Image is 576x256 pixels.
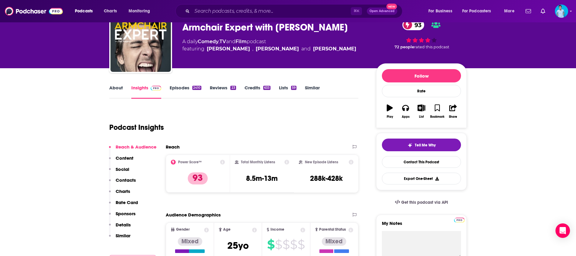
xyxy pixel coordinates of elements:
h2: Audience Demographics [166,212,221,218]
button: Share [445,101,461,122]
span: Tell Me Why [415,143,436,148]
span: Charts [104,7,117,15]
div: 93 72 peoplerated this podcast [376,16,467,53]
button: open menu [500,6,522,16]
span: , [219,39,219,44]
span: More [504,7,514,15]
button: open menu [71,6,101,16]
span: 93 [408,20,424,30]
span: Age [223,228,231,232]
span: 25 yo [227,240,249,251]
p: Social [116,166,129,172]
button: Show profile menu [555,5,568,18]
span: $ [275,240,282,249]
span: Monitoring [129,7,150,15]
a: 93 [402,20,424,30]
input: Search podcasts, credits, & more... [192,6,351,16]
span: For Business [428,7,452,15]
img: Podchaser Pro [454,218,465,222]
span: New [386,4,397,9]
button: Play [382,101,398,122]
button: Sponsors [109,211,136,222]
a: Contact This Podcast [382,156,461,168]
p: Reach & Audience [116,144,156,150]
h2: Reach [166,144,180,150]
div: Mixed [322,237,346,246]
span: For Podcasters [462,7,491,15]
div: 23 [230,86,236,90]
span: $ [283,240,290,249]
a: Credits633 [245,85,270,99]
div: Apps [402,115,410,119]
div: Bookmark [430,115,444,119]
span: and [226,39,235,44]
button: Content [109,155,133,166]
span: Get this podcast via API [401,200,448,205]
button: Social [109,166,129,178]
p: Sponsors [116,211,136,216]
h1: Podcast Insights [109,123,164,132]
span: $ [290,240,297,249]
a: Monica Padman [256,45,299,53]
button: Contacts [109,177,136,188]
button: Export One-Sheet [382,173,461,184]
span: , [252,45,253,53]
span: $ [298,240,305,249]
a: Show notifications dropdown [538,6,548,16]
p: Similar [116,233,130,238]
a: Pro website [454,217,465,222]
span: Income [270,228,284,232]
p: Rate Card [116,200,138,205]
button: List [414,101,429,122]
a: Similar [305,85,320,99]
div: Rate [382,85,461,97]
a: Armchair Expert with Dax Shepard [110,11,171,72]
img: User Profile [555,5,568,18]
a: Comedy [198,39,219,44]
button: Open AdvancedNew [367,8,397,15]
div: Share [449,115,457,119]
span: Gender [176,228,190,232]
button: Bookmark [429,101,445,122]
a: Charts [100,6,120,16]
p: 93 [188,172,208,184]
label: My Notes [382,220,461,231]
p: Details [116,222,131,228]
div: List [419,115,424,119]
a: Lists59 [279,85,296,99]
button: Charts [109,188,130,200]
div: Play [387,115,393,119]
div: Open Intercom Messenger [555,223,570,238]
span: Logged in as bme9592 [555,5,568,18]
a: Get this podcast via API [390,195,453,210]
div: 59 [291,86,296,90]
button: Similar [109,233,130,244]
a: Liz Plank [313,45,356,53]
a: Episodes2410 [170,85,201,99]
img: Podchaser - Follow, Share and Rate Podcasts [5,5,63,17]
button: open menu [458,6,500,16]
div: Mixed [178,237,202,246]
span: and [301,45,311,53]
button: Follow [382,69,461,82]
span: Podcasts [75,7,93,15]
h2: Total Monthly Listens [241,160,275,164]
a: Reviews23 [210,85,236,99]
button: Details [109,222,131,233]
a: Show notifications dropdown [523,6,533,16]
span: rated this podcast [414,45,449,49]
h3: 8.5m-13m [246,174,278,183]
button: Apps [398,101,413,122]
span: Open Advanced [370,10,395,13]
button: tell me why sparkleTell Me Why [382,139,461,151]
div: 2410 [192,86,201,90]
button: Rate Card [109,200,138,211]
img: Podchaser Pro [151,86,161,91]
a: Dax Shepard [207,45,250,53]
h2: New Episode Listens [305,160,338,164]
p: Contacts [116,177,136,183]
button: open menu [124,6,158,16]
span: Parental Status [319,228,346,232]
span: $ [267,240,274,249]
